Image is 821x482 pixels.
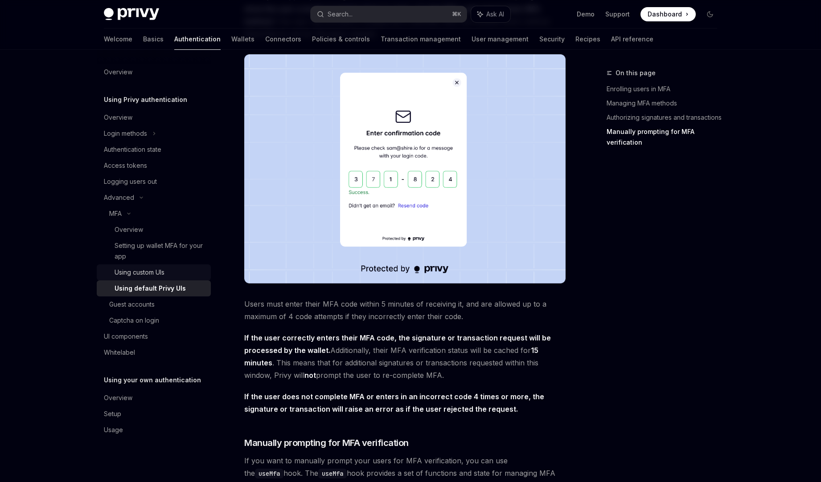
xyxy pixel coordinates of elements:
[104,160,147,171] div: Access tokens
[471,6,510,22] button: Ask AI
[607,82,724,96] a: Enrolling users in MFA
[244,332,566,381] span: Additionally, their MFA verification status will be cached for . This means that for additional s...
[104,331,148,342] div: UI components
[104,144,161,155] div: Authentication state
[575,28,600,50] a: Recipes
[97,174,211,190] a: Logging users out
[104,347,135,358] div: Whitelabel
[104,128,147,139] div: Login methods
[244,298,566,323] span: Users must enter their MFA code within 5 minutes of receiving it, and are allowed up to a maximum...
[607,125,724,150] a: Manually prompting for MFA verification
[104,192,134,203] div: Advanced
[703,7,717,21] button: Toggle dark mode
[104,375,201,385] h5: Using your own authentication
[312,28,370,50] a: Policies & controls
[318,469,347,478] code: useMfa
[611,28,653,50] a: API reference
[244,437,409,449] span: Manually prompting for MFA verification
[97,158,211,174] a: Access tokens
[244,392,544,413] strong: If the user does not complete MFA or enters in an incorrect code 4 times or more, the signature o...
[104,112,132,123] div: Overview
[381,28,461,50] a: Transaction management
[311,6,467,22] button: Search...⌘K
[143,28,164,50] a: Basics
[104,8,159,20] img: dark logo
[97,142,211,158] a: Authentication state
[97,390,211,406] a: Overview
[304,371,316,380] strong: not
[97,109,211,126] a: Overview
[472,28,529,50] a: User management
[97,312,211,328] a: Captcha on login
[640,7,696,21] a: Dashboard
[97,406,211,422] a: Setup
[97,64,211,80] a: Overview
[104,393,132,403] div: Overview
[104,176,157,187] div: Logging users out
[104,94,187,105] h5: Using Privy authentication
[97,238,211,264] a: Setting up wallet MFA for your app
[452,11,461,18] span: ⌘ K
[109,315,159,326] div: Captcha on login
[328,9,353,20] div: Search...
[109,208,122,219] div: MFA
[244,333,551,355] strong: If the user correctly enters their MFA code, the signature or transaction request will be process...
[97,280,211,296] a: Using default Privy UIs
[97,296,211,312] a: Guest accounts
[648,10,682,19] span: Dashboard
[607,110,724,125] a: Authorizing signatures and transactions
[97,222,211,238] a: Overview
[104,28,132,50] a: Welcome
[115,240,205,262] div: Setting up wallet MFA for your app
[104,67,132,77] div: Overview
[616,68,656,78] span: On this page
[244,54,566,284] img: Authorizing signatures and transactions with wallet MFA
[115,224,143,235] div: Overview
[97,344,211,360] a: Whitelabel
[104,409,121,419] div: Setup
[109,299,155,310] div: Guest accounts
[115,267,164,278] div: Using custom UIs
[486,10,504,19] span: Ask AI
[577,10,595,19] a: Demo
[231,28,255,50] a: Wallets
[607,96,724,110] a: Managing MFA methods
[539,28,565,50] a: Security
[174,28,221,50] a: Authentication
[115,283,186,294] div: Using default Privy UIs
[104,425,123,435] div: Usage
[605,10,630,19] a: Support
[255,469,283,478] code: useMfa
[97,422,211,438] a: Usage
[97,264,211,280] a: Using custom UIs
[97,328,211,344] a: UI components
[265,28,301,50] a: Connectors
